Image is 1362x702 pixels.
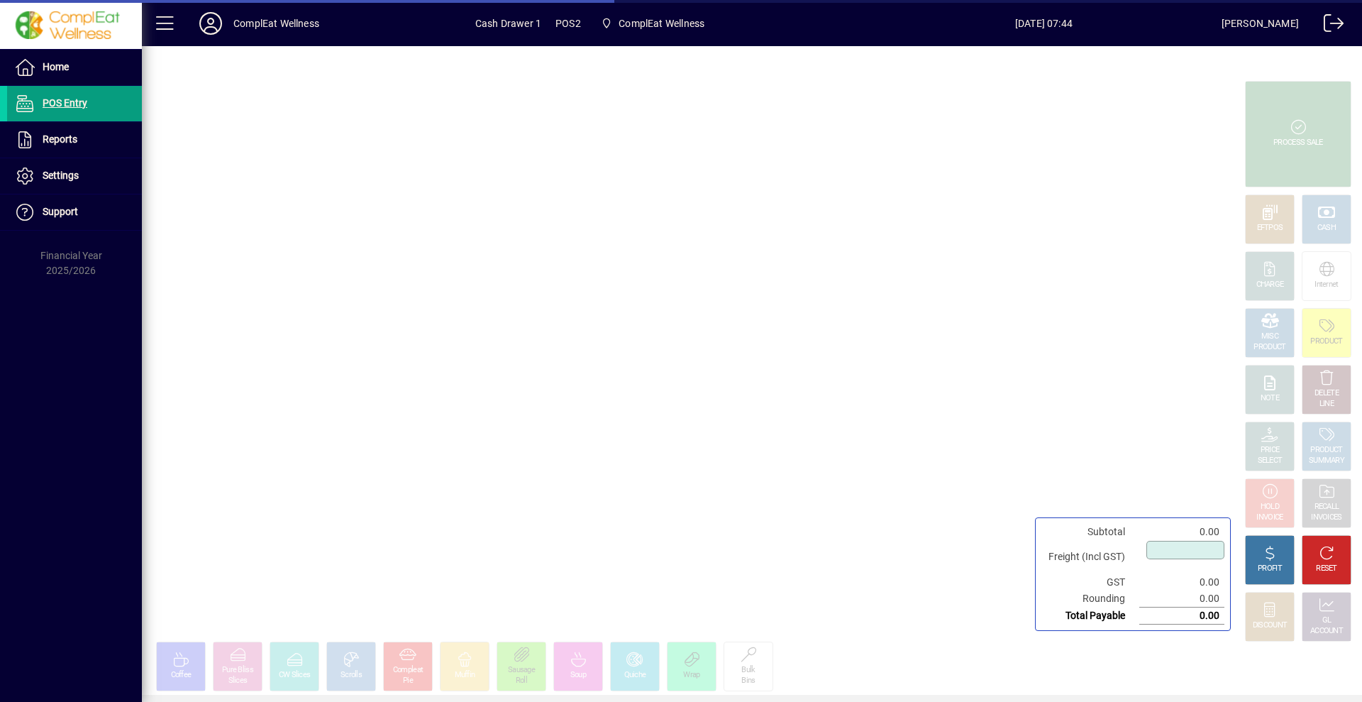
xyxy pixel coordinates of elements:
td: Rounding [1041,591,1139,608]
td: 0.00 [1139,591,1224,608]
div: Coffee [171,670,192,681]
a: Home [7,50,142,85]
div: ACCOUNT [1310,626,1343,637]
div: Roll [516,676,527,686]
div: Wrap [683,670,699,681]
div: PRODUCT [1310,445,1342,456]
span: POS Entry [43,97,87,109]
div: DISCOUNT [1253,620,1287,631]
td: Freight (Incl GST) [1041,540,1139,574]
td: 0.00 [1139,574,1224,591]
button: Profile [188,11,233,36]
td: 0.00 [1139,608,1224,625]
div: Scrolls [340,670,362,681]
div: PROFIT [1258,564,1282,574]
div: MISC [1261,331,1278,342]
div: Pure Bliss [222,665,253,676]
div: EFTPOS [1257,223,1283,234]
div: PRODUCT [1253,342,1285,353]
div: INVOICES [1311,512,1341,523]
td: GST [1041,574,1139,591]
span: Home [43,61,69,72]
div: PRICE [1261,445,1280,456]
a: Support [7,194,142,230]
span: Support [43,206,78,217]
a: Settings [7,158,142,194]
div: SUMMARY [1309,456,1344,466]
div: LINE [1319,399,1334,410]
div: DELETE [1314,388,1339,399]
div: CW Slices [279,670,311,681]
div: NOTE [1261,393,1279,404]
div: HOLD [1261,502,1279,512]
div: GL [1322,615,1331,626]
div: Sausage [508,665,535,676]
span: POS2 [555,12,581,35]
span: ComplEat Wellness [595,11,710,36]
td: Total Payable [1041,608,1139,625]
div: CASH [1317,223,1336,234]
span: Reports [43,133,77,145]
span: Settings [43,170,79,181]
span: [DATE] 07:44 [866,12,1222,35]
a: Reports [7,122,142,158]
span: ComplEat Wellness [619,12,704,35]
td: 0.00 [1139,524,1224,540]
div: Bins [741,676,755,686]
span: Cash Drawer 1 [475,12,541,35]
div: Quiche [624,670,646,681]
div: Internet [1314,280,1338,290]
div: SELECT [1258,456,1283,466]
div: Soup [570,670,586,681]
div: ComplEat Wellness [233,12,319,35]
div: CHARGE [1256,280,1284,290]
div: Pie [403,676,413,686]
div: [PERSON_NAME] [1222,12,1299,35]
div: RESET [1316,564,1337,574]
a: Logout [1313,3,1344,49]
div: PROCESS SALE [1273,138,1323,148]
div: INVOICE [1256,512,1283,523]
div: PRODUCT [1310,336,1342,347]
div: Compleat [393,665,423,676]
td: Subtotal [1041,524,1139,540]
div: Bulk [741,665,755,676]
div: RECALL [1314,502,1339,512]
div: Slices [228,676,248,686]
div: Muffin [455,670,475,681]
